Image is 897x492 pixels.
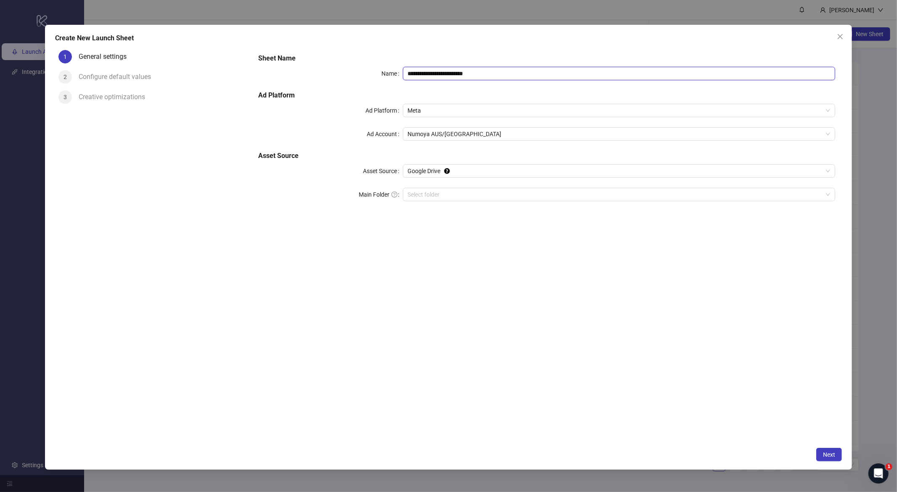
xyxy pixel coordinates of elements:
span: close [837,33,844,40]
button: Close [833,30,847,43]
h5: Ad Platform [259,90,836,100]
span: Next [823,451,835,458]
span: 3 [64,94,67,100]
span: Numoya AUS/NZ [408,128,831,140]
label: Asset Source [363,164,403,178]
label: Name [382,67,403,80]
div: Tooltip anchor [443,167,451,175]
iframe: Intercom live chat [868,463,889,484]
label: Ad Platform [366,104,403,117]
div: Configure default values [79,70,158,84]
div: Create New Launch Sheet [55,33,842,43]
div: General settings [79,50,133,63]
span: question-circle [392,192,397,197]
input: Name [403,67,836,80]
span: 1 [886,463,892,470]
label: Ad Account [367,127,403,141]
span: 1 [64,53,67,60]
button: Next [816,448,842,461]
h5: Asset Source [259,151,836,161]
h5: Sheet Name [259,53,836,63]
span: 2 [64,74,67,80]
span: Google Drive [408,165,831,177]
div: Creative optimizations [79,90,152,104]
span: Meta [408,104,831,117]
label: Main Folder [359,188,403,201]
